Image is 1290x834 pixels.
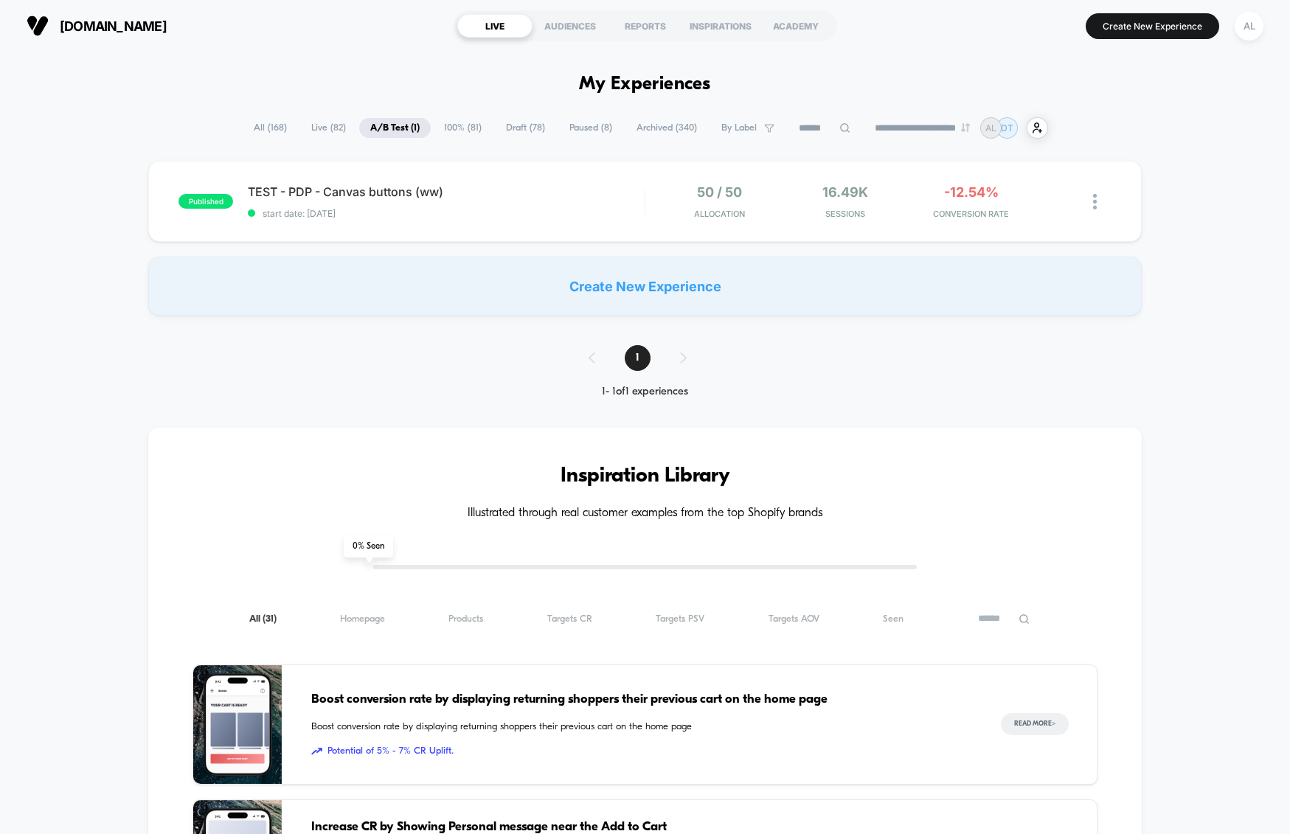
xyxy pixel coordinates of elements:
[1235,12,1263,41] div: AL
[574,386,716,398] div: 1 - 1 of 1 experiences
[683,14,758,38] div: INSPIRATIONS
[22,14,171,38] button: [DOMAIN_NAME]
[359,118,431,138] span: A/B Test ( 1 )
[694,209,745,219] span: Allocation
[457,14,533,38] div: LIVE
[985,122,996,133] p: AL
[1086,13,1219,39] button: Create New Experience
[721,122,757,133] span: By Label
[248,208,645,219] span: start date: [DATE]
[311,744,971,759] span: Potential of 5% - 7% CR Uplift.
[697,184,742,200] span: 50 / 50
[912,209,1030,219] span: CONVERSION RATE
[883,614,904,625] span: Seen
[243,118,298,138] span: All ( 168 )
[263,614,277,624] span: ( 31 )
[27,15,49,37] img: Visually logo
[311,690,971,709] span: Boost conversion rate by displaying returning shoppers their previous cart on the home page
[344,535,393,557] span: 0 % Seen
[178,194,233,209] span: published
[495,118,556,138] span: Draft ( 78 )
[300,118,357,138] span: Live ( 82 )
[193,507,1097,521] h4: Illustrated through real customer examples from the top Shopify brands
[248,184,645,199] span: TEST - PDP - Canvas buttons (ww)
[656,614,704,625] span: Targets PSV
[608,14,683,38] div: REPORTS
[944,184,999,200] span: -12.54%
[961,123,970,132] img: end
[249,614,277,625] span: All
[193,465,1097,488] h3: Inspiration Library
[193,665,282,784] img: Boost conversion rate by displaying returning shoppers their previous cart on the home page
[822,184,868,200] span: 16.49k
[148,257,1142,316] div: Create New Experience
[1001,122,1013,133] p: DT
[1093,194,1097,209] img: close
[533,14,608,38] div: AUDIENCES
[60,18,167,34] span: [DOMAIN_NAME]
[1001,713,1069,735] button: Read More>
[625,345,651,371] span: 1
[1230,11,1268,41] button: AL
[769,614,819,625] span: Targets AOV
[579,74,711,95] h1: My Experiences
[786,209,905,219] span: Sessions
[433,118,493,138] span: 100% ( 81 )
[558,118,623,138] span: Paused ( 8 )
[311,720,971,734] span: Boost conversion rate by displaying returning shoppers their previous cart on the home page
[547,614,592,625] span: Targets CR
[758,14,833,38] div: ACADEMY
[448,614,483,625] span: Products
[340,614,385,625] span: Homepage
[625,118,708,138] span: Archived ( 340 )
